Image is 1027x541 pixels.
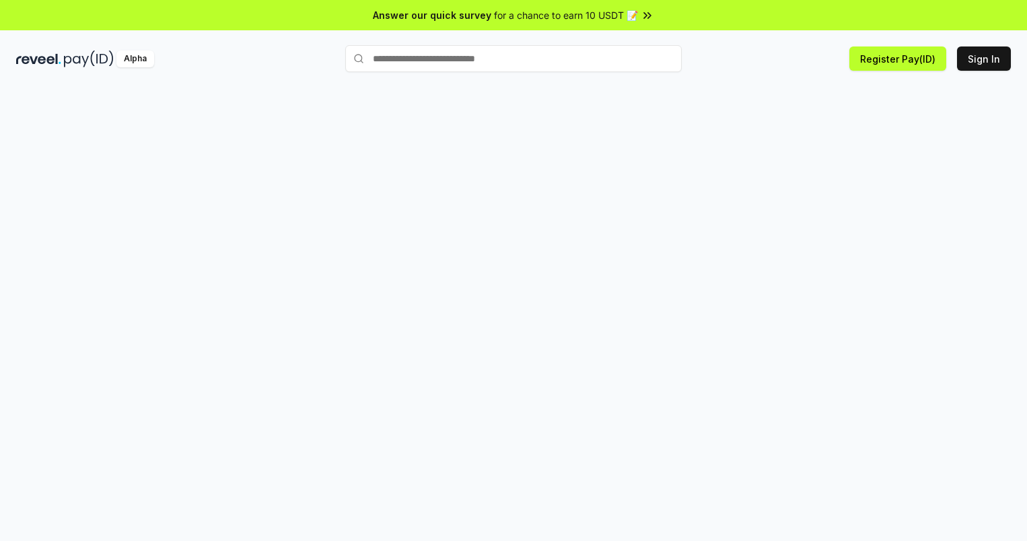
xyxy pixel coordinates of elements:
[849,46,946,71] button: Register Pay(ID)
[16,51,61,67] img: reveel_dark
[373,8,491,22] span: Answer our quick survey
[64,51,114,67] img: pay_id
[116,51,154,67] div: Alpha
[494,8,638,22] span: for a chance to earn 10 USDT 📝
[957,46,1011,71] button: Sign In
